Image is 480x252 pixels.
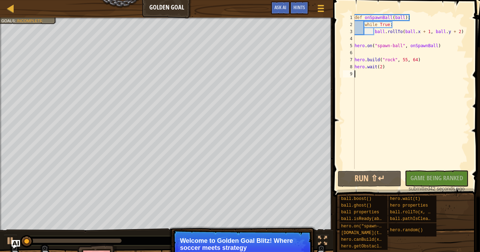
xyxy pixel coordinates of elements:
div: 5 [343,42,355,49]
span: hero.getObstacleAt(x, y) [341,244,402,249]
span: hero.canBuild(x, y) [341,237,389,242]
span: ball.rollTo(x, y) [390,210,433,215]
span: ball.pathIsClear(x, y) [390,216,446,221]
div: 3 [343,28,355,35]
button: Show game menu [312,1,330,18]
span: submitted [409,186,430,191]
button: Toggle fullscreen [316,234,330,249]
div: 9 [343,70,355,77]
div: 7 [343,56,355,63]
button: Run ⇧↵ [338,171,401,187]
span: [DOMAIN_NAME](type, x, y) [341,231,404,235]
span: ball.ghost() [341,203,371,208]
div: 8 [343,63,355,70]
span: : [15,18,17,23]
div: 4 [343,35,355,42]
span: ball properties [341,210,379,215]
button: Ctrl + P: Play [4,234,18,249]
span: ball.isReady(ability) [341,216,394,221]
span: Hints [293,4,305,11]
div: 6 [343,49,355,56]
span: ball.boost() [341,196,371,201]
p: Welcome to Golden Goal Blitz! Where soccer meets strategy [180,237,305,251]
div: 2 [343,21,355,28]
div: 42 seconds ago [408,185,465,192]
span: hero.wait(t) [390,196,420,201]
span: hero.on("spawn-ball", f) [341,224,402,229]
span: Incomplete [17,18,43,23]
button: Ask AI [12,240,20,248]
span: Ask AI [274,4,286,11]
button: Ask AI [271,1,290,14]
span: hero.random() [390,228,423,233]
span: hero properties [390,203,428,208]
span: Goals [1,18,15,23]
div: 1 [343,14,355,21]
